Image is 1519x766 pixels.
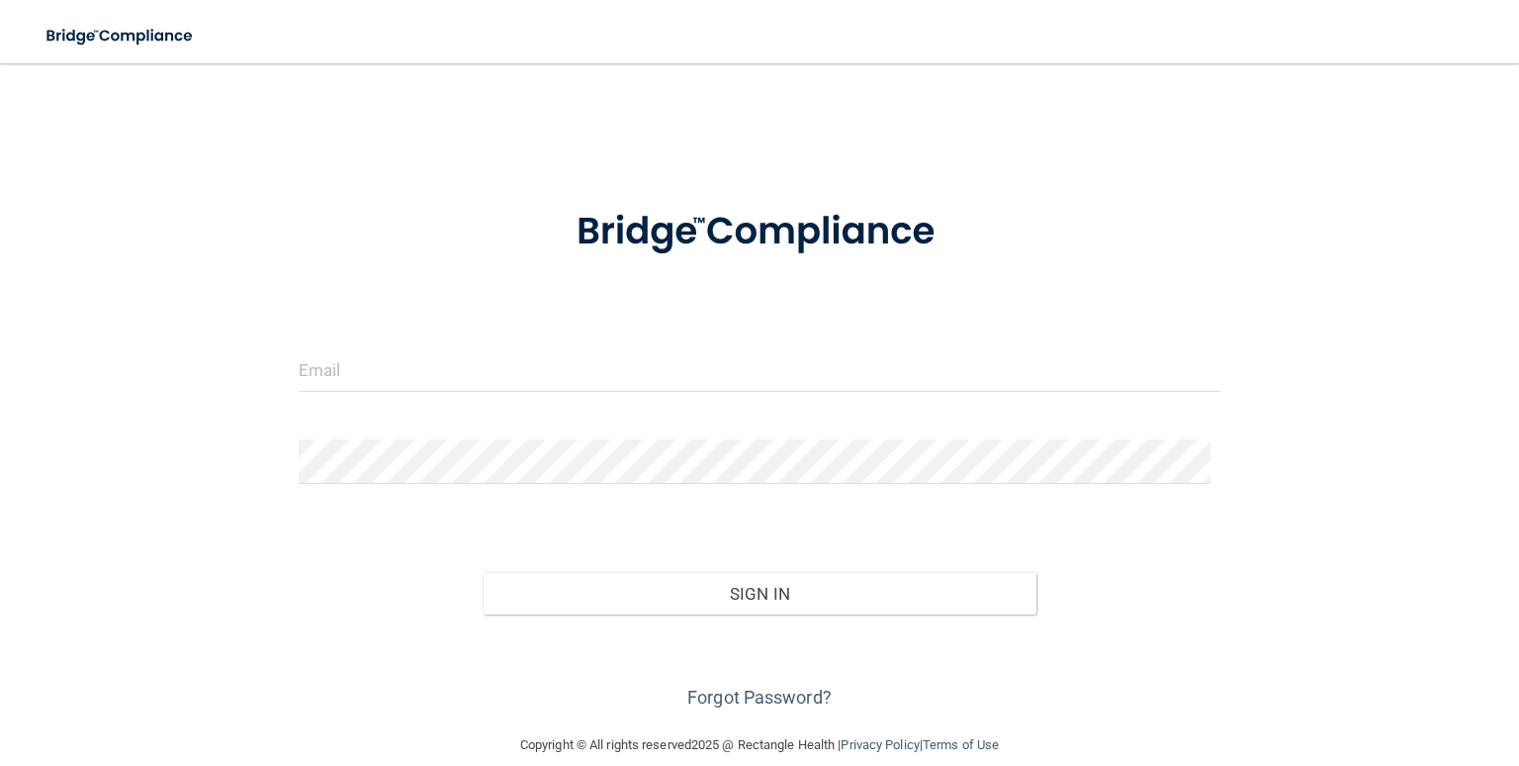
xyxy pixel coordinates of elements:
[841,737,919,752] a: Privacy Policy
[923,737,999,752] a: Terms of Use
[537,182,983,282] img: bridge_compliance_login_screen.278c3ca4.svg
[483,572,1035,616] button: Sign In
[30,16,212,56] img: bridge_compliance_login_screen.278c3ca4.svg
[687,687,832,708] a: Forgot Password?
[299,347,1220,392] input: Email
